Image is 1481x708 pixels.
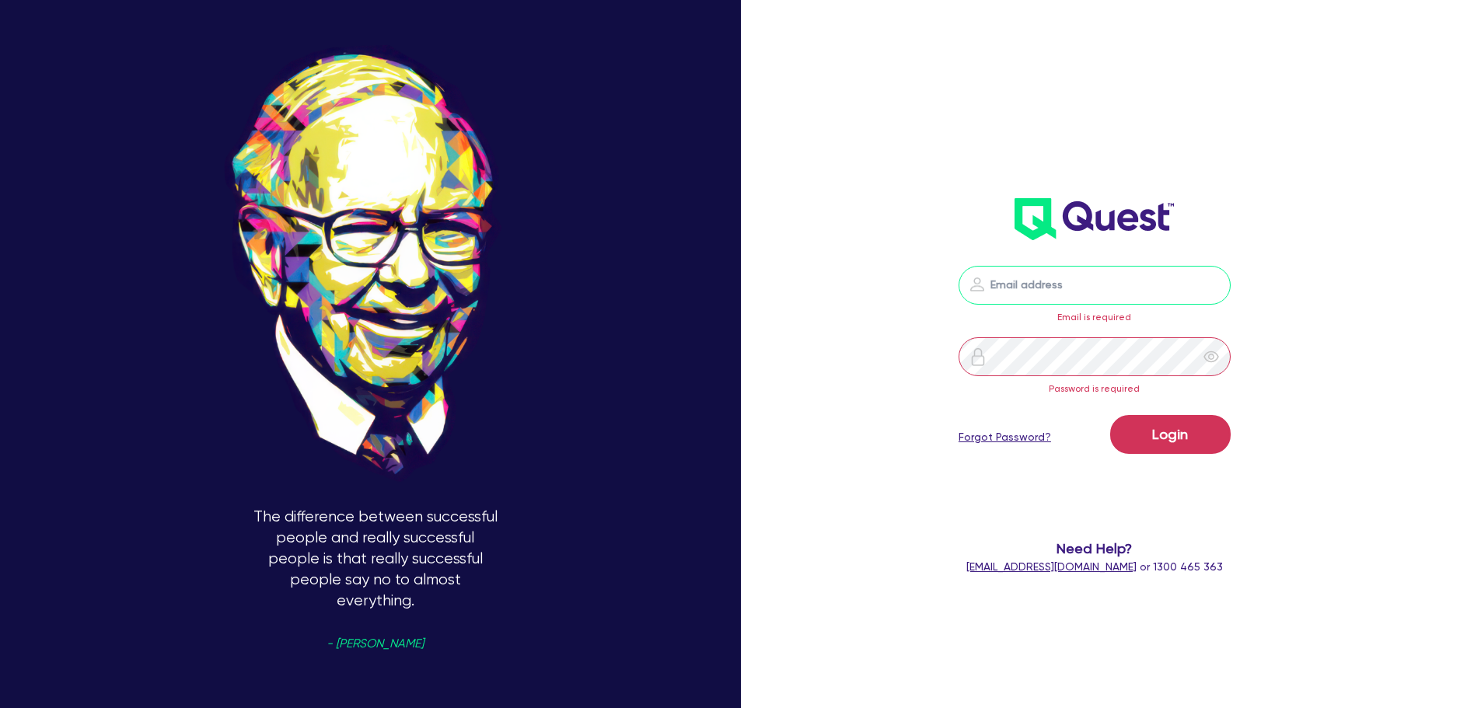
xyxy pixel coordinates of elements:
span: or 1300 465 363 [966,560,1223,573]
button: Login [1110,415,1231,454]
img: icon-password [968,275,987,294]
input: Email address [959,266,1231,305]
span: Password is required [1049,383,1140,394]
img: wH2k97JdezQIQAAAABJRU5ErkJggg== [1015,198,1174,240]
span: Email is required [1057,312,1131,323]
span: eye [1203,349,1219,364]
img: icon-password [969,347,987,366]
a: [EMAIL_ADDRESS][DOMAIN_NAME] [966,560,1137,573]
span: - [PERSON_NAME] [327,638,424,650]
span: Need Help? [896,538,1294,559]
a: Forgot Password? [959,429,1051,445]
